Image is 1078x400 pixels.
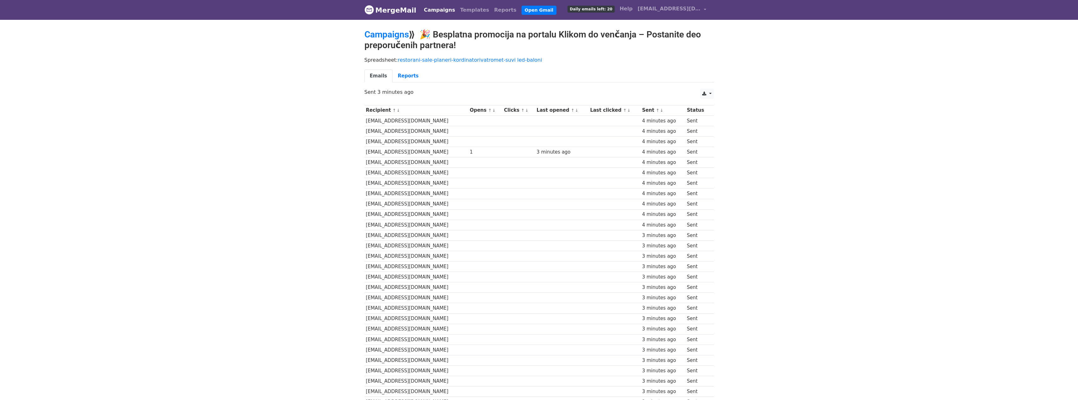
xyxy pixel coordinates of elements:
[686,136,710,147] td: Sent
[364,57,714,63] p: Spreadsheet:
[642,211,684,218] div: 4 minutes ago
[642,346,684,354] div: 3 minutes ago
[642,305,684,312] div: 3 minutes ago
[364,157,468,168] td: [EMAIL_ADDRESS][DOMAIN_NAME]
[522,6,556,15] a: Open Gmail
[686,178,710,189] td: Sent
[642,159,684,166] div: 4 minutes ago
[656,108,659,113] a: ↑
[535,105,589,115] th: Last opened
[686,105,710,115] th: Status
[364,230,468,240] td: [EMAIL_ADDRESS][DOMAIN_NAME]
[642,253,684,260] div: 3 minutes ago
[635,3,709,17] a: [EMAIL_ADDRESS][DOMAIN_NAME]
[364,293,468,303] td: [EMAIL_ADDRESS][DOMAIN_NAME]
[686,386,710,397] td: Sent
[686,303,710,313] td: Sent
[686,345,710,355] td: Sent
[638,5,701,13] span: [EMAIL_ADDRESS][DOMAIN_NAME]
[567,6,614,13] span: Daily emails left: 20
[686,366,710,376] td: Sent
[642,149,684,156] div: 4 minutes ago
[398,57,542,63] a: restorani-sale-planeri-kordinatorivatromet-suvi led-baloni
[364,115,468,126] td: [EMAIL_ADDRESS][DOMAIN_NAME]
[364,178,468,189] td: [EMAIL_ADDRESS][DOMAIN_NAME]
[364,386,468,397] td: [EMAIL_ADDRESS][DOMAIN_NAME]
[686,282,710,293] td: Sent
[392,70,424,82] a: Reports
[686,199,710,209] td: Sent
[492,108,496,113] a: ↓
[642,138,684,145] div: 4 minutes ago
[458,4,492,16] a: Templates
[686,168,710,178] td: Sent
[686,147,710,157] td: Sent
[397,108,400,113] a: ↓
[470,149,501,156] div: 1
[686,126,710,136] td: Sent
[364,376,468,386] td: [EMAIL_ADDRESS][DOMAIN_NAME]
[492,4,519,16] a: Reports
[686,157,710,168] td: Sent
[642,315,684,322] div: 3 minutes ago
[642,200,684,208] div: 4 minutes ago
[571,108,574,113] a: ↑
[525,108,528,113] a: ↓
[686,189,710,199] td: Sent
[642,336,684,343] div: 3 minutes ago
[627,108,630,113] a: ↓
[623,108,627,113] a: ↑
[686,293,710,303] td: Sent
[364,29,409,40] a: Campaigns
[642,242,684,250] div: 3 minutes ago
[468,105,503,115] th: Opens
[575,108,579,113] a: ↓
[686,324,710,334] td: Sent
[364,189,468,199] td: [EMAIL_ADDRESS][DOMAIN_NAME]
[364,272,468,282] td: [EMAIL_ADDRESS][DOMAIN_NAME]
[589,105,641,115] th: Last clicked
[642,273,684,281] div: 3 minutes ago
[364,366,468,376] td: [EMAIL_ADDRESS][DOMAIN_NAME]
[686,115,710,126] td: Sent
[642,222,684,229] div: 4 minutes ago
[642,378,684,385] div: 3 minutes ago
[686,313,710,324] td: Sent
[617,3,635,15] a: Help
[642,128,684,135] div: 4 minutes ago
[686,209,710,220] td: Sent
[364,147,468,157] td: [EMAIL_ADDRESS][DOMAIN_NAME]
[642,294,684,301] div: 3 minutes ago
[364,5,374,14] img: MergeMail logo
[686,272,710,282] td: Sent
[364,3,416,17] a: MergeMail
[686,355,710,365] td: Sent
[364,136,468,147] td: [EMAIL_ADDRESS][DOMAIN_NAME]
[686,334,710,345] td: Sent
[421,4,458,16] a: Campaigns
[642,388,684,395] div: 3 minutes ago
[642,180,684,187] div: 4 minutes ago
[660,108,663,113] a: ↓
[642,357,684,364] div: 3 minutes ago
[364,70,392,82] a: Emails
[537,149,587,156] div: 3 minutes ago
[364,262,468,272] td: [EMAIL_ADDRESS][DOMAIN_NAME]
[686,262,710,272] td: Sent
[364,209,468,220] td: [EMAIL_ADDRESS][DOMAIN_NAME]
[364,240,468,251] td: [EMAIL_ADDRESS][DOMAIN_NAME]
[642,117,684,125] div: 4 minutes ago
[642,325,684,333] div: 3 minutes ago
[642,190,684,197] div: 4 minutes ago
[686,376,710,386] td: Sent
[642,169,684,177] div: 4 minutes ago
[364,168,468,178] td: [EMAIL_ADDRESS][DOMAIN_NAME]
[642,263,684,270] div: 3 minutes ago
[686,240,710,251] td: Sent
[364,199,468,209] td: [EMAIL_ADDRESS][DOMAIN_NAME]
[364,89,714,95] p: Sent 3 minutes ago
[364,220,468,230] td: [EMAIL_ADDRESS][DOMAIN_NAME]
[364,355,468,365] td: [EMAIL_ADDRESS][DOMAIN_NAME]
[686,230,710,240] td: Sent
[502,105,535,115] th: Clicks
